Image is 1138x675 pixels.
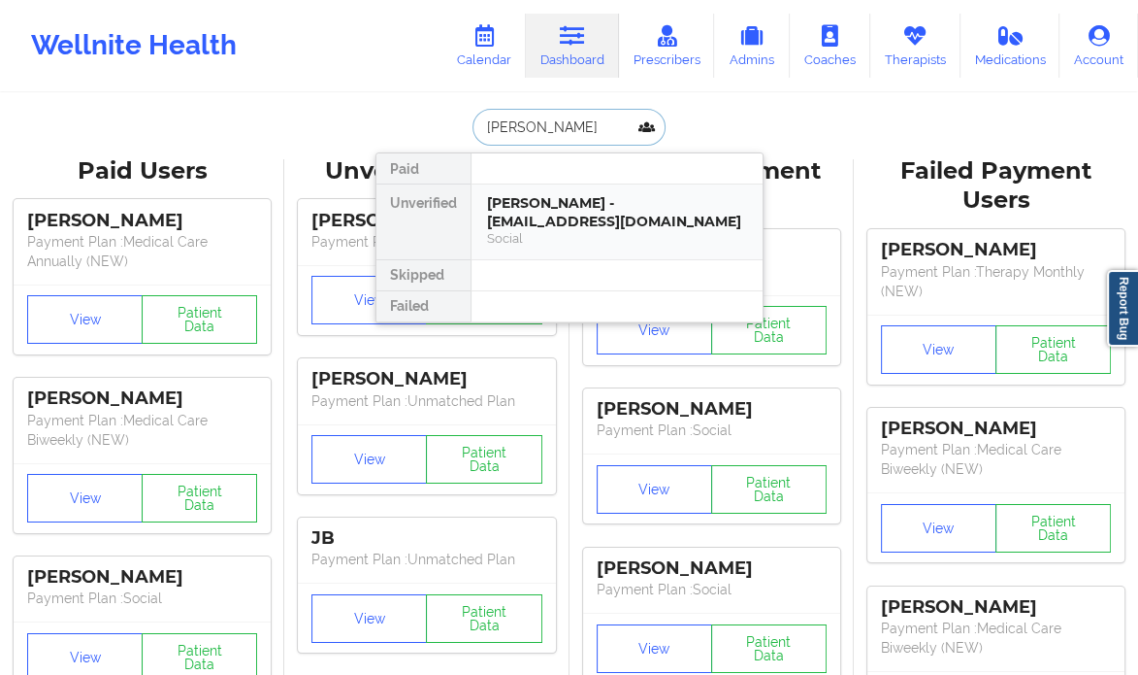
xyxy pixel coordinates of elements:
[27,210,257,232] div: [PERSON_NAME]
[27,589,257,608] p: Payment Plan : Social
[881,596,1111,619] div: [PERSON_NAME]
[376,291,471,322] div: Failed
[298,156,555,186] div: Unverified Users
[442,14,526,78] a: Calendar
[867,156,1124,217] div: Failed Payment Users
[27,566,257,589] div: [PERSON_NAME]
[14,156,271,186] div: Paid Users
[142,474,257,523] button: Patient Data
[376,153,471,185] div: Paid
[995,504,1111,553] button: Patient Data
[881,619,1111,658] p: Payment Plan : Medical Care Biweekly (NEW)
[597,557,827,580] div: [PERSON_NAME]
[597,421,827,440] p: Payment Plan : Social
[27,411,257,450] p: Payment Plan : Medical Care Biweekly (NEW)
[142,295,257,344] button: Patient Data
[597,465,712,514] button: View
[619,14,715,78] a: Prescribers
[311,368,541,390] div: [PERSON_NAME]
[311,232,541,252] p: Payment Plan : Unmatched Plan
[881,504,996,553] button: View
[487,230,747,247] div: Social
[311,210,541,232] div: [PERSON_NAME]
[27,388,257,410] div: [PERSON_NAME]
[311,594,427,643] button: View
[311,435,427,484] button: View
[487,194,747,230] div: [PERSON_NAME] - [EMAIL_ADDRESS][DOMAIN_NAME]
[376,260,471,291] div: Skipped
[881,325,996,374] button: View
[426,594,541,643] button: Patient Data
[881,440,1111,479] p: Payment Plan : Medical Care Biweekly (NEW)
[870,14,960,78] a: Therapists
[711,624,827,673] button: Patient Data
[711,465,827,514] button: Patient Data
[597,306,712,354] button: View
[881,239,1111,261] div: [PERSON_NAME]
[790,14,870,78] a: Coaches
[311,550,541,569] p: Payment Plan : Unmatched Plan
[27,232,257,271] p: Payment Plan : Medical Care Annually (NEW)
[711,306,827,354] button: Patient Data
[597,398,827,421] div: [PERSON_NAME]
[526,14,619,78] a: Dashboard
[27,295,143,344] button: View
[311,276,427,324] button: View
[881,418,1111,440] div: [PERSON_NAME]
[426,435,541,484] button: Patient Data
[881,262,1111,301] p: Payment Plan : Therapy Monthly (NEW)
[714,14,790,78] a: Admins
[597,580,827,599] p: Payment Plan : Social
[311,391,541,411] p: Payment Plan : Unmatched Plan
[995,325,1111,374] button: Patient Data
[1107,270,1138,347] a: Report Bug
[960,14,1060,78] a: Medications
[27,474,143,523] button: View
[311,527,541,550] div: JB
[376,185,471,260] div: Unverified
[1059,14,1138,78] a: Account
[597,624,712,673] button: View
